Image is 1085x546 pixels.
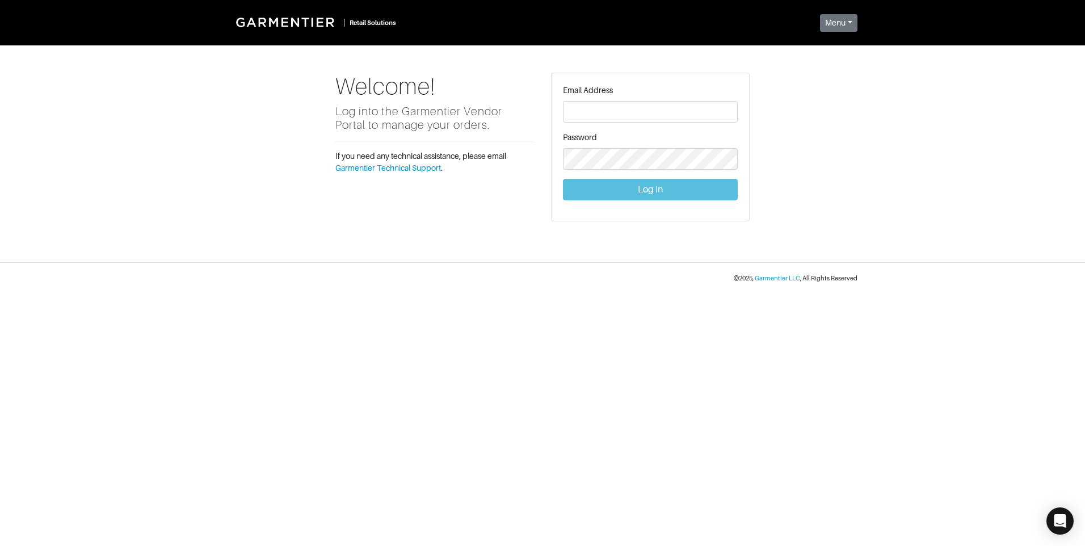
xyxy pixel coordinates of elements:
small: Retail Solutions [350,19,396,26]
button: Menu [820,14,857,32]
img: Garmentier [230,11,343,33]
p: If you need any technical assistance, please email . [335,150,534,174]
div: Open Intercom Messenger [1046,507,1074,535]
h5: Log into the Garmentier Vendor Portal to manage your orders. [335,104,534,132]
label: Password [563,132,597,144]
label: Email Address [563,85,613,96]
a: Garmentier LLC [755,275,800,282]
a: |Retail Solutions [228,9,401,35]
a: Garmentier Technical Support [335,163,441,173]
div: | [343,16,345,28]
button: Log In [563,179,738,200]
h1: Welcome! [335,73,534,100]
small: © 2025 , , All Rights Reserved [734,275,857,282]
